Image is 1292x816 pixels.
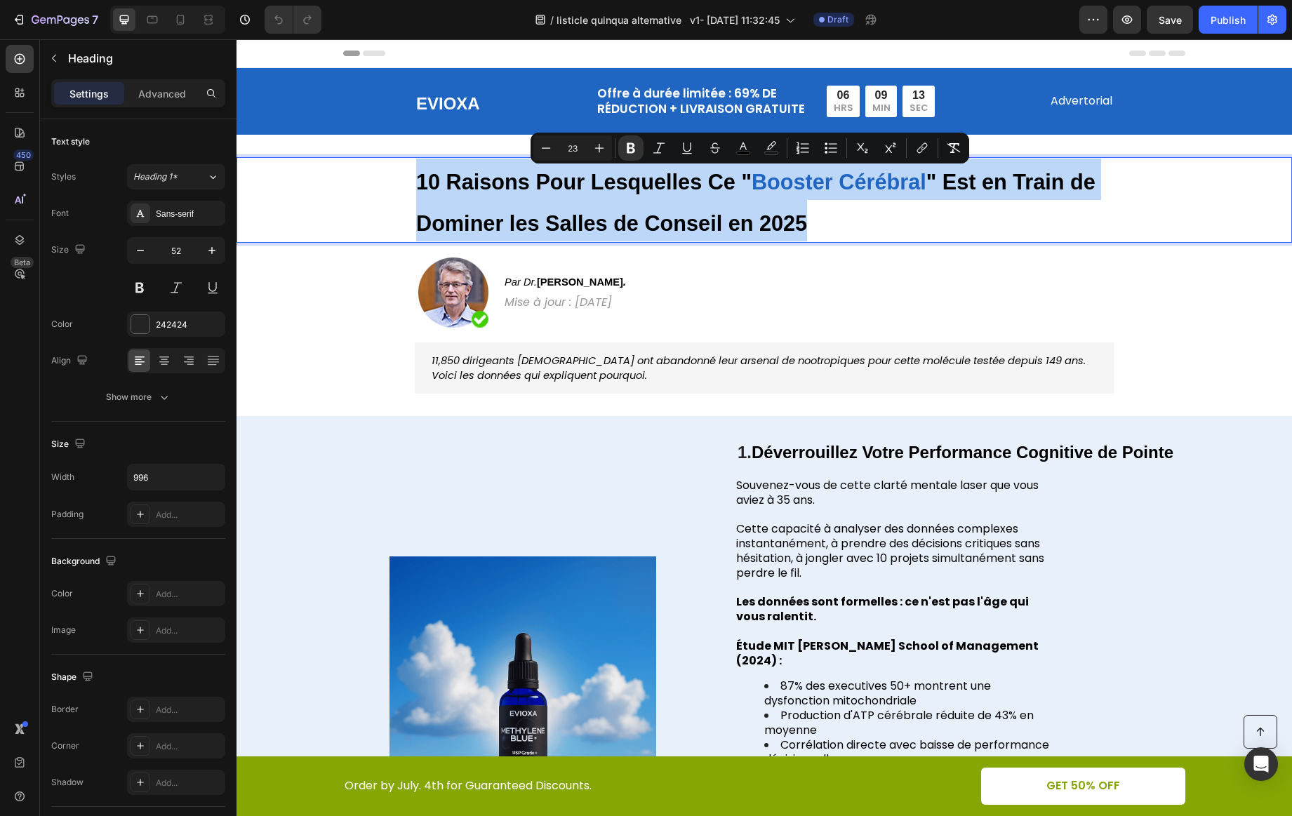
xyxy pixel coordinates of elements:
div: Show more [106,390,171,404]
div: Publish [1211,13,1246,27]
p: Advanced [138,86,186,101]
div: Editor contextual toolbar [531,133,969,163]
button: Save [1147,6,1193,34]
div: 450 [13,149,34,161]
div: Add... [156,777,222,789]
h1: Rich Text Editor. Editing area: main [178,118,877,203]
p: Settings [69,86,109,101]
strong: Les données sont formelles : ce n'est pas l'âge qui vous ralentit. [500,554,792,585]
div: Border [51,703,79,716]
strong: Booster Cérébral [515,131,690,154]
span: Souvenez-vous de cette clarté mentale laser que vous aviez à 35 ans. [500,438,802,469]
button: Publish [1199,6,1258,34]
div: Styles [51,170,76,183]
strong: . [387,236,389,248]
i: Mise à jour : [DATE] [268,255,375,271]
div: Size [51,435,88,454]
p: Offre à durée limitée : 69% DE RÉDUCTION + LIVRAISON GRATUITE [361,46,572,77]
div: Shadow [51,776,84,789]
img: gempages_577104809090351654-884f65aa-3203-4b79-b92d-8a413d491e83.png [117,517,456,784]
div: Background [51,552,119,571]
p: Heading [68,50,220,67]
div: Add... [156,509,222,521]
div: Beta [11,257,34,268]
button: Show more [51,384,225,410]
div: Color [51,587,73,600]
div: Add... [156,588,222,601]
strong: Étude MIT [PERSON_NAME] School of Management (2024) : [500,598,802,629]
div: Color [51,318,73,330]
span: Save [1159,14,1182,26]
div: Add... [156,704,222,716]
div: Corner [51,740,79,752]
div: 06 [597,49,617,64]
span: / [550,13,554,27]
div: Image [51,624,76,636]
i: 11,850 dirigeants [DEMOGRAPHIC_DATA] ont abandonné leur arsenal de nootropiques pour cette molécu... [195,314,849,343]
div: Padding [51,508,84,521]
span: Cette capacité à analyser des données complexes instantanément, à prendre des décisions critiques... [500,481,808,541]
div: 242424 [156,319,222,331]
strong: 10 Raisons Pour Lesquelles Ce " [180,131,515,154]
div: 09 [636,49,654,64]
p: HRS [597,63,617,75]
span: Draft [827,13,848,26]
span: Corrélation directe avec baisse de performance décisionnelle [528,697,813,728]
div: Align [51,352,91,370]
div: Add... [156,740,222,753]
strong: [PERSON_NAME] [300,237,387,248]
div: Sans-serif [156,208,222,220]
button: 7 [6,6,105,34]
p: 7 [92,11,98,28]
span: 87% des executives 50+ montrent une dysfonction mitochondriale [528,638,754,669]
strong: EVIOXA [180,55,244,74]
img: gempages_577104809090351654-c02a71c3-707b-4f9c-b7a4-a80a21b63d98.png [178,215,255,292]
div: Text style [51,135,90,148]
span: 1. [501,403,515,422]
p: MIN [636,63,654,75]
iframe: Design area [237,39,1292,816]
span: Heading 1* [133,170,178,183]
p: Advertorial [814,55,876,69]
div: Width [51,471,74,483]
div: Shape [51,668,96,687]
input: Auto [128,464,225,490]
div: Add... [156,624,222,637]
span: Production d'ATP cérébrale réduite de 43% en moyenne [528,668,797,699]
span: listicle quinqua alternative v1- [DATE] 11:32:45 [557,13,780,27]
a: GET 50% OFF [745,728,949,765]
strong: " Est en Train de Dominer les Salles de Conseil en 2025 [180,131,859,196]
div: Size [51,241,88,260]
div: Open Intercom Messenger [1244,747,1278,781]
p: GET 50% OFF [810,740,884,754]
div: Font [51,207,69,220]
p: SEC [673,63,692,75]
strong: Déverrouillez Votre Performance Cognitive de Pointe [515,403,937,422]
div: 13 [673,49,692,64]
button: Heading 1* [127,164,225,189]
i: Par Dr. [268,237,300,248]
div: Undo/Redo [265,6,321,34]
